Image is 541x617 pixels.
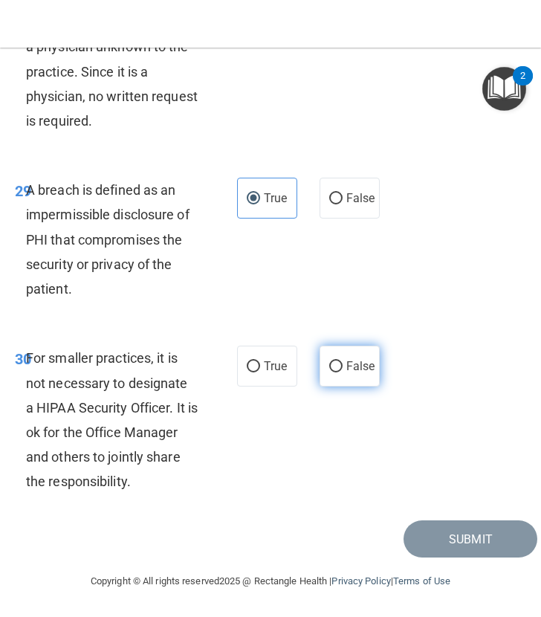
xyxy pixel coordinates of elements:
[264,359,287,373] span: True
[247,193,260,204] input: True
[15,182,31,200] span: 29
[329,193,343,204] input: False
[15,350,31,368] span: 30
[331,575,390,587] a: Privacy Policy
[346,191,375,205] span: False
[404,520,537,558] button: Submit
[26,350,198,489] span: For smaller practices, it is not necessary to designate a HIPAA Security Officer. It is ok for th...
[26,558,515,605] div: Copyright © All rights reserved 2025 @ Rectangle Health | |
[520,76,525,95] div: 2
[346,359,375,373] span: False
[393,575,450,587] a: Terms of Use
[329,361,343,372] input: False
[26,182,189,297] span: A breach is defined as an impermissible disclosure of PHI that compromises the security or privac...
[482,67,526,111] button: Open Resource Center, 2 new notifications
[264,191,287,205] span: True
[247,361,260,372] input: True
